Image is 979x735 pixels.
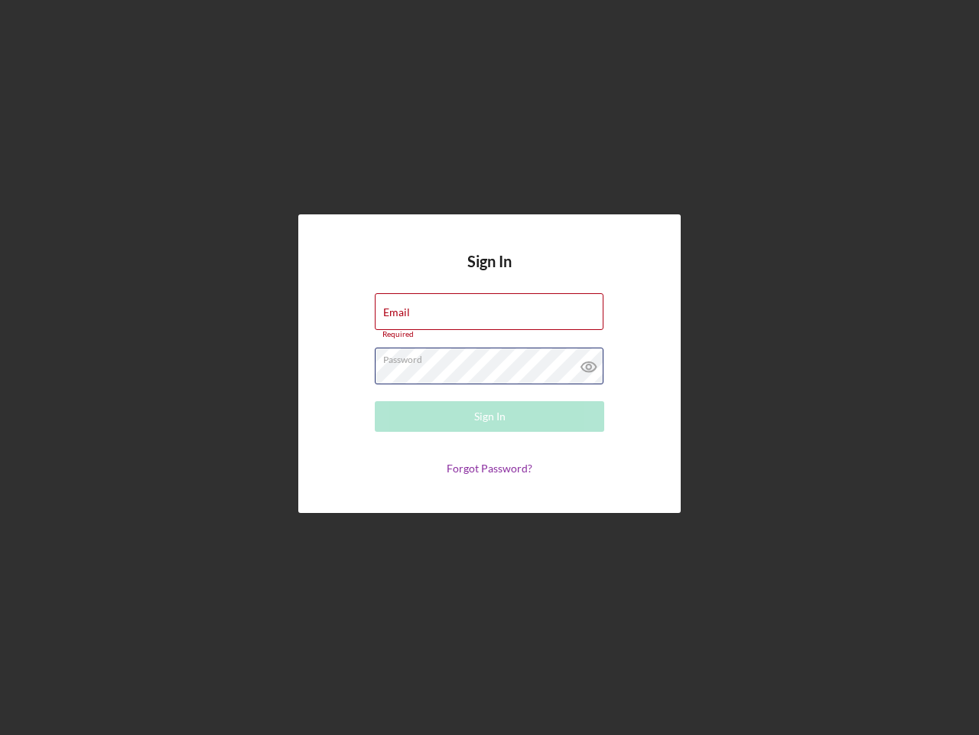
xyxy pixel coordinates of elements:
div: Required [375,330,604,339]
label: Password [383,348,603,365]
h4: Sign In [467,253,512,293]
div: Sign In [474,401,506,432]
a: Forgot Password? [447,462,532,475]
button: Sign In [375,401,604,432]
label: Email [383,306,410,318]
